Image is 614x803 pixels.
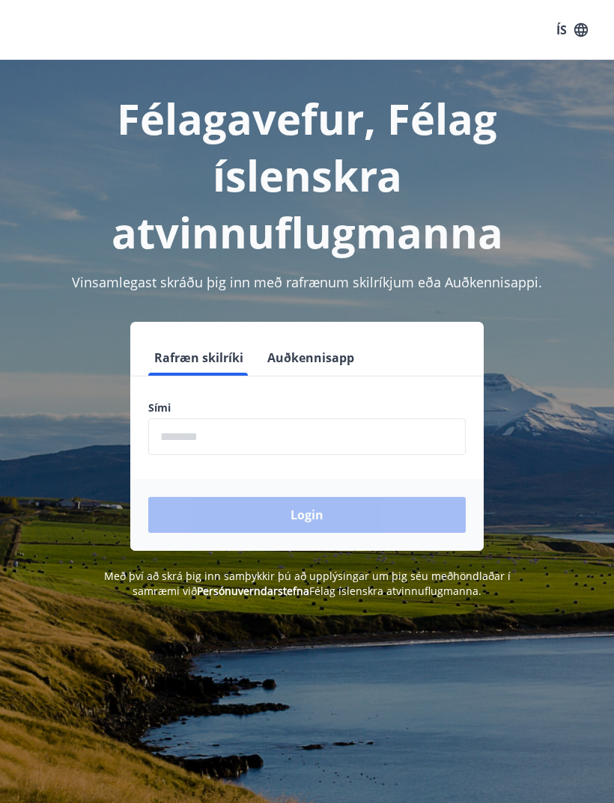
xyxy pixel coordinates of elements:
[197,584,309,598] a: Persónuverndarstefna
[148,400,466,415] label: Sími
[148,340,249,376] button: Rafræn skilríki
[548,16,596,43] button: ÍS
[18,90,596,260] h1: Félagavefur, Félag íslenskra atvinnuflugmanna
[104,569,511,598] span: Með því að skrá þig inn samþykkir þú að upplýsingar um þig séu meðhöndlaðar í samræmi við Félag í...
[72,273,542,291] span: Vinsamlegast skráðu þig inn með rafrænum skilríkjum eða Auðkennisappi.
[261,340,360,376] button: Auðkennisapp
